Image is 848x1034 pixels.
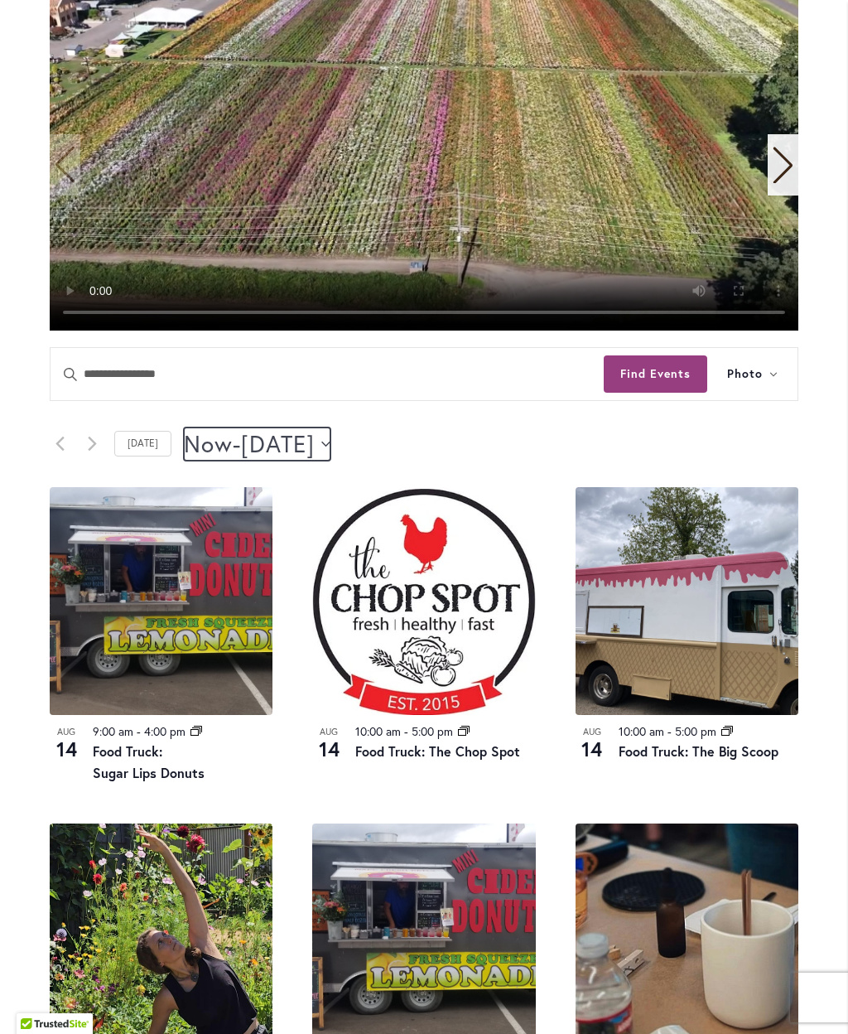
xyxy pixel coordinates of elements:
span: Aug [312,725,345,739]
span: - [404,723,408,739]
span: - [137,723,141,739]
span: 14 [312,735,345,763]
button: Click to toggle datepicker [184,428,330,461]
img: THE CHOP SPOT PDX – Food Truck [312,487,535,715]
input: Enter Keyword. Search for events by Keyword. [51,348,604,400]
a: Click to select today's date [114,431,171,457]
span: Photo [727,365,763,384]
time: 10:00 am [619,723,664,739]
span: [DATE] [241,428,315,461]
span: 14 [50,735,83,763]
button: Photo [707,348,797,400]
span: 14 [576,735,609,763]
span: - [667,723,672,739]
img: Food Truck: Sugar Lips Apple Cider Donuts [50,487,272,715]
span: - [233,428,241,461]
time: 5:00 pm [412,723,453,739]
a: Previous Events [50,434,70,454]
span: Aug [576,725,609,739]
time: 4:00 pm [144,723,185,739]
a: Food Truck: Sugar Lips Donuts [93,742,205,781]
time: 10:00 am [355,723,401,739]
time: 5:00 pm [675,723,716,739]
span: Aug [50,725,83,739]
time: 9:00 am [93,723,133,739]
a: Food Truck: The Chop Spot [355,742,520,760]
a: Next Events [82,434,102,454]
img: Food Truck: The Big Scoop [576,487,798,715]
iframe: Launch Accessibility Center [12,975,59,1022]
span: Now [184,428,233,461]
a: Food Truck: The Big Scoop [619,742,778,760]
button: Find Events [604,355,707,393]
